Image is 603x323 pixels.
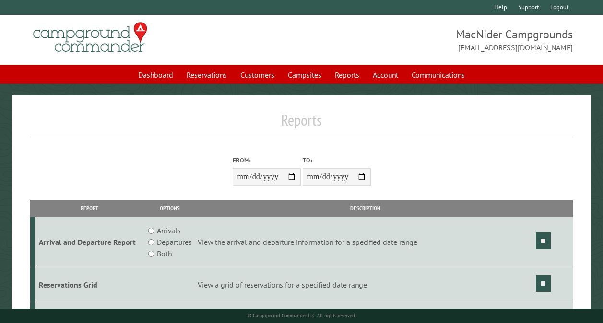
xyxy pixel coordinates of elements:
th: Options [143,200,196,217]
a: Reports [329,66,365,84]
a: Reservations [181,66,233,84]
td: View a grid of reservations for a specified date range [196,267,534,302]
th: Report [35,200,144,217]
small: © Campground Commander LLC. All rights reserved. [248,312,356,319]
a: Dashboard [132,66,179,84]
h1: Reports [30,111,573,137]
label: From: [233,156,301,165]
td: View the arrival and departure information for a specified date range [196,217,534,267]
span: MacNider Campgrounds [EMAIL_ADDRESS][DOMAIN_NAME] [302,26,573,53]
a: Campsites [282,66,327,84]
th: Description [196,200,534,217]
label: Arrivals [157,225,181,236]
img: Campground Commander [30,19,150,56]
a: Communications [406,66,471,84]
a: Customers [235,66,280,84]
a: Account [367,66,404,84]
label: To: [303,156,371,165]
label: Both [157,248,172,259]
td: Arrival and Departure Report [35,217,144,267]
label: Departures [157,236,192,248]
td: Reservations Grid [35,267,144,302]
